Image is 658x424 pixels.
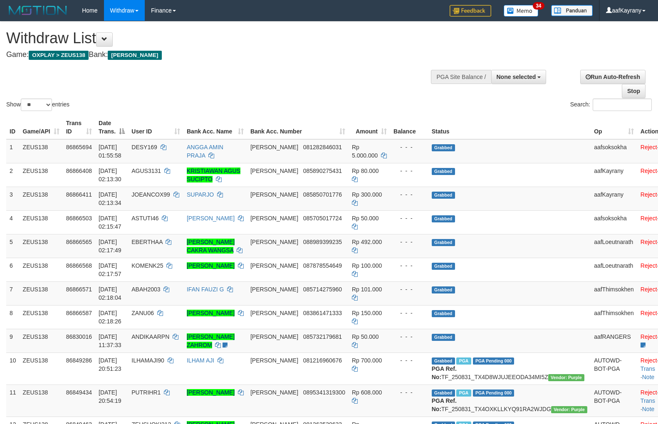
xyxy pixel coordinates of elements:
[250,239,298,245] span: [PERSON_NAME]
[66,310,92,316] span: 86866587
[66,191,92,198] span: 86866411
[303,262,342,269] span: Copy 087878554649 to clipboard
[642,406,655,412] a: Note
[491,70,547,84] button: None selected
[20,385,63,417] td: ZEUS138
[641,215,657,222] a: Reject
[250,144,298,150] span: [PERSON_NAME]
[432,357,455,365] span: Grabbed
[473,389,515,397] span: PGA Pending
[349,116,390,139] th: Amount: activate to sort column ascending
[131,389,161,396] span: PUTRIHR1
[131,310,154,316] span: ZANU06
[641,144,657,150] a: Reject
[21,99,52,111] select: Showentries
[131,357,164,364] span: ILHAMAJI90
[303,310,342,316] span: Copy 083861471333 to clipboard
[20,210,63,234] td: ZEUS138
[6,385,20,417] td: 11
[99,262,121,277] span: [DATE] 02:17:57
[428,116,591,139] th: Status
[131,333,169,340] span: ANDIKAARPN
[641,168,657,174] a: Reject
[393,167,425,175] div: - - -
[99,239,121,254] span: [DATE] 02:17:49
[6,234,20,258] td: 5
[6,258,20,281] td: 6
[66,357,92,364] span: 86849286
[20,163,63,187] td: ZEUS138
[303,286,342,293] span: Copy 085714275960 to clipboard
[533,2,544,10] span: 34
[6,139,20,163] td: 1
[548,374,584,381] span: Vendor URL: https://trx4.1velocity.biz
[6,329,20,353] td: 9
[250,191,298,198] span: [PERSON_NAME]
[352,144,378,159] span: Rp 5.000.000
[591,116,637,139] th: Op: activate to sort column ascending
[432,286,455,293] span: Grabbed
[432,215,455,222] span: Grabbed
[187,310,235,316] a: [PERSON_NAME]
[390,116,428,139] th: Balance
[187,357,214,364] a: ILHAM AJI
[20,329,63,353] td: ZEUS138
[250,357,298,364] span: [PERSON_NAME]
[641,239,657,245] a: Reject
[6,51,430,59] h4: Game: Bank:
[352,310,382,316] span: Rp 150.000
[66,215,92,222] span: 86866503
[99,389,121,404] span: [DATE] 20:54:19
[20,116,63,139] th: Game/API: activate to sort column ascending
[393,238,425,246] div: - - -
[303,144,342,150] span: Copy 081282846031 to clipboard
[99,333,121,348] span: [DATE] 11:37:33
[250,310,298,316] span: [PERSON_NAME]
[591,329,637,353] td: aafRANGERS
[187,333,235,348] a: [PERSON_NAME] ZAHROM
[131,262,163,269] span: KOMENK25
[66,168,92,174] span: 86866408
[432,310,455,317] span: Grabbed
[6,210,20,234] td: 4
[99,168,121,182] span: [DATE] 02:13:30
[591,163,637,187] td: aafKayrany
[570,99,652,111] label: Search:
[352,262,382,269] span: Rp 100.000
[66,239,92,245] span: 86866565
[431,70,491,84] div: PGA Site Balance /
[432,397,457,412] b: PGA Ref. No:
[591,258,637,281] td: aafLoeutnarath
[303,168,342,174] span: Copy 085890275431 to clipboard
[66,286,92,293] span: 86866571
[303,333,342,340] span: Copy 085732179681 to clipboard
[456,389,471,397] span: Marked by aafRornrotha
[6,30,430,47] h1: Withdraw List
[187,239,235,254] a: [PERSON_NAME] CAKRA WANGSA
[591,234,637,258] td: aafLoeutnarath
[641,333,657,340] a: Reject
[187,286,224,293] a: IFAN FAUZI G
[20,139,63,163] td: ZEUS138
[393,214,425,222] div: - - -
[250,389,298,396] span: [PERSON_NAME]
[432,334,455,341] span: Grabbed
[187,191,214,198] a: SUPARJO
[250,168,298,174] span: [PERSON_NAME]
[29,51,89,60] span: OXPLAY > ZEUS138
[393,143,425,151] div: - - -
[6,353,20,385] td: 10
[432,144,455,151] span: Grabbed
[591,139,637,163] td: aafsoksokha
[432,239,455,246] span: Grabbed
[352,389,382,396] span: Rp 608.000
[432,192,455,199] span: Grabbed
[250,215,298,222] span: [PERSON_NAME]
[6,305,20,329] td: 8
[593,99,652,111] input: Search:
[6,99,69,111] label: Show entries
[20,305,63,329] td: ZEUS138
[428,385,591,417] td: TF_250831_TX4OXKLLKYQ91RA2WJDG
[131,286,160,293] span: ABAH2003
[591,210,637,234] td: aafsoksokha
